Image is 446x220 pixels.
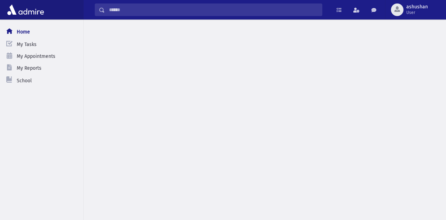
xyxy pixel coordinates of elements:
[17,53,55,59] span: My Appointments
[6,3,46,17] img: AdmirePro
[17,29,30,35] span: Home
[406,10,428,15] span: User
[17,78,32,84] span: School
[17,65,41,71] span: My Reports
[406,4,428,10] span: ashushan
[17,41,37,47] span: My Tasks
[105,3,322,16] input: Search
